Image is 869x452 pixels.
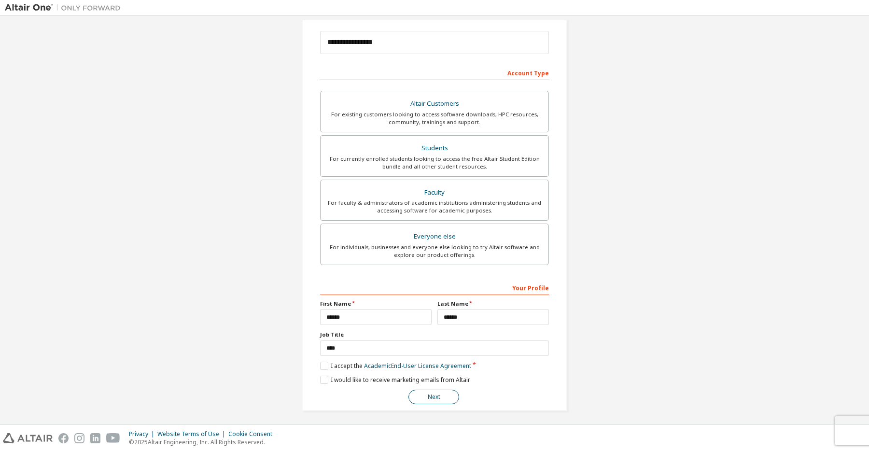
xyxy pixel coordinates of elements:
div: Everyone else [326,230,543,243]
div: For existing customers looking to access software downloads, HPC resources, community, trainings ... [326,111,543,126]
label: First Name [320,300,432,308]
div: For currently enrolled students looking to access the free Altair Student Edition bundle and all ... [326,155,543,170]
img: linkedin.svg [90,433,100,443]
div: Privacy [129,430,157,438]
div: Faculty [326,186,543,199]
div: Cookie Consent [228,430,278,438]
div: For individuals, businesses and everyone else looking to try Altair software and explore our prod... [326,243,543,259]
button: Next [408,390,459,404]
a: Academic End-User License Agreement [364,362,471,370]
div: Students [326,141,543,155]
label: I accept the [320,362,471,370]
div: Altair Customers [326,97,543,111]
p: © 2025 Altair Engineering, Inc. All Rights Reserved. [129,438,278,446]
img: youtube.svg [106,433,120,443]
img: instagram.svg [74,433,84,443]
label: Job Title [320,331,549,339]
div: Account Type [320,65,549,80]
div: For faculty & administrators of academic institutions administering students and accessing softwa... [326,199,543,214]
div: Your Profile [320,280,549,295]
div: Website Terms of Use [157,430,228,438]
label: Last Name [437,300,549,308]
img: facebook.svg [58,433,69,443]
img: altair_logo.svg [3,433,53,443]
label: I would like to receive marketing emails from Altair [320,376,470,384]
img: Altair One [5,3,126,13]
